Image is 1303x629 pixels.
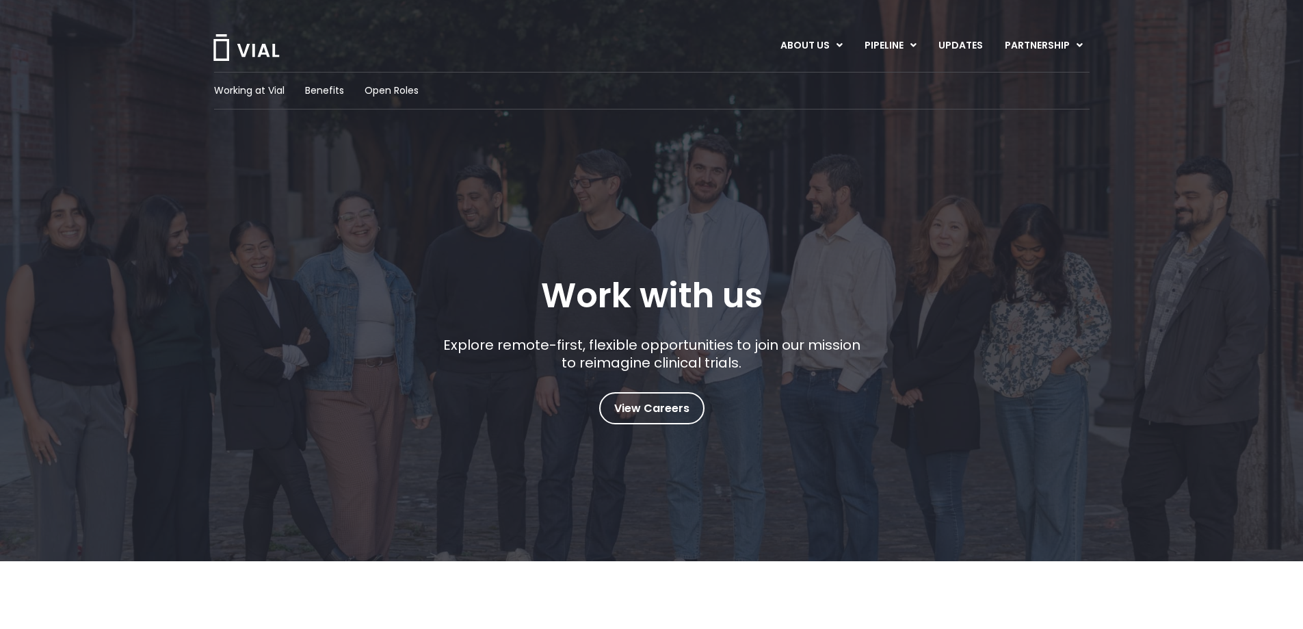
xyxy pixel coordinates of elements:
[438,336,865,372] p: Explore remote-first, flexible opportunities to join our mission to reimagine clinical trials.
[305,84,344,98] a: Benefits
[599,392,705,424] a: View Careers
[927,34,993,57] a: UPDATES
[541,276,763,316] h1: Work with us
[854,34,927,57] a: PIPELINEMenu Toggle
[214,84,285,98] a: Working at Vial
[769,34,853,57] a: ABOUT USMenu Toggle
[614,400,689,418] span: View Careers
[365,84,419,98] a: Open Roles
[212,34,280,61] img: Vial Logo
[994,34,1094,57] a: PARTNERSHIPMenu Toggle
